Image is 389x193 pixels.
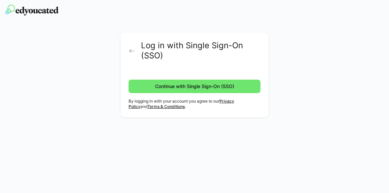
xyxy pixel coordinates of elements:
a: Terms & Conditions [147,104,185,109]
button: Continue with Single Sign-On (SSO) [129,80,260,93]
img: edyoucated [5,5,59,16]
p: By logging in with your account you agree to our and . [129,99,260,109]
span: Continue with Single Sign-On (SSO) [154,83,235,90]
h2: Log in with Single Sign-On (SSO) [141,40,260,61]
a: Privacy Policy [129,99,234,109]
